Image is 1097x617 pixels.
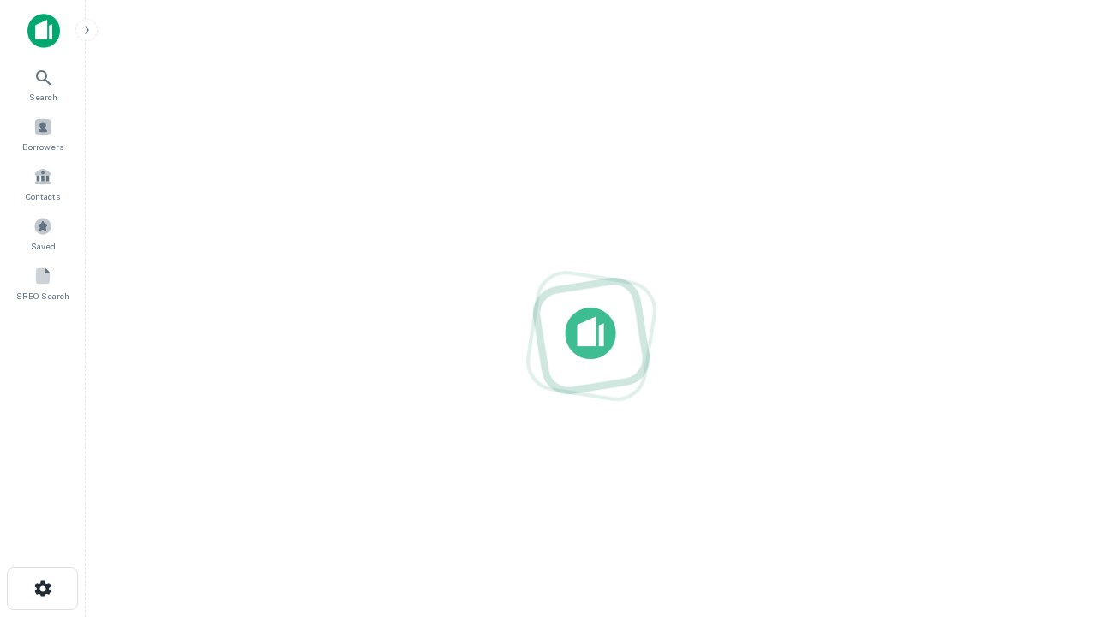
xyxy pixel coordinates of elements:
[5,210,81,256] a: Saved
[27,14,60,48] img: capitalize-icon.png
[5,160,81,207] a: Contacts
[5,111,81,157] a: Borrowers
[5,260,81,306] a: SREO Search
[5,61,81,107] a: Search
[29,90,57,104] span: Search
[1011,425,1097,507] iframe: Chat Widget
[16,289,69,303] span: SREO Search
[31,239,56,253] span: Saved
[22,140,63,153] span: Borrowers
[26,189,60,203] span: Contacts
